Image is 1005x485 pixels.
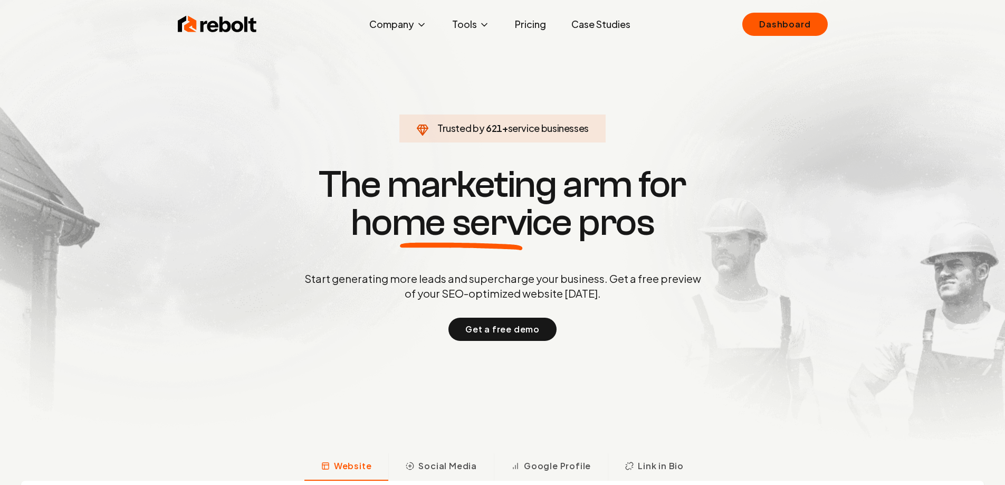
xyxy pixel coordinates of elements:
[351,204,572,242] span: home service
[502,122,508,134] span: +
[334,460,372,472] span: Website
[608,453,701,481] button: Link in Bio
[506,14,554,35] a: Pricing
[437,122,484,134] span: Trusted by
[486,121,502,136] span: 621
[361,14,435,35] button: Company
[448,318,557,341] button: Get a free demo
[418,460,477,472] span: Social Media
[563,14,639,35] a: Case Studies
[178,14,257,35] img: Rebolt Logo
[388,453,494,481] button: Social Media
[508,122,589,134] span: service businesses
[250,166,756,242] h1: The marketing arm for pros
[494,453,608,481] button: Google Profile
[304,453,389,481] button: Website
[524,460,591,472] span: Google Profile
[638,460,684,472] span: Link in Bio
[302,271,703,301] p: Start generating more leads and supercharge your business. Get a free preview of your SEO-optimiz...
[742,13,827,36] a: Dashboard
[444,14,498,35] button: Tools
